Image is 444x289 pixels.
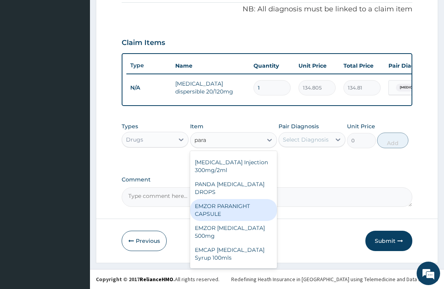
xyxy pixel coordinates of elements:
[140,276,173,283] a: RelianceHMO
[122,4,412,14] p: NB: All diagnosis must be linked to a claim item
[190,155,277,177] div: [MEDICAL_DATA] Injection 300mg/2ml
[279,122,319,130] label: Pair Diagnosis
[171,58,250,74] th: Name
[340,58,385,74] th: Total Price
[190,177,277,199] div: PANDA [MEDICAL_DATA] DROPS
[96,276,175,283] strong: Copyright © 2017 .
[190,221,277,243] div: EMZOR [MEDICAL_DATA] 500mg
[190,199,277,221] div: EMZOR PARANIGHT CAPSULE
[231,275,438,283] div: Redefining Heath Insurance in [GEOGRAPHIC_DATA] using Telemedicine and Data Science!
[41,44,131,54] div: Chat with us now
[347,122,375,130] label: Unit Price
[377,133,408,148] button: Add
[90,269,444,289] footer: All rights reserved.
[190,122,203,130] label: Item
[128,4,147,23] div: Minimize live chat window
[171,76,250,99] td: [MEDICAL_DATA] dispersible 20/120mg
[45,92,108,171] span: We're online!
[122,123,138,130] label: Types
[190,265,277,279] div: [MEDICAL_DATA] Infusion
[4,200,149,227] textarea: Type your message and hit 'Enter'
[126,81,171,95] td: N/A
[396,84,433,92] span: [MEDICAL_DATA]
[122,176,412,183] label: Comment
[283,136,329,144] div: Select Diagnosis
[190,243,277,265] div: EMCAP [MEDICAL_DATA] Syrup 100mls
[295,58,340,74] th: Unit Price
[122,39,165,47] h3: Claim Items
[122,231,167,251] button: Previous
[126,58,171,73] th: Type
[126,136,143,144] div: Drugs
[250,58,295,74] th: Quantity
[14,39,32,59] img: d_794563401_company_1708531726252_794563401
[365,231,412,251] button: Submit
